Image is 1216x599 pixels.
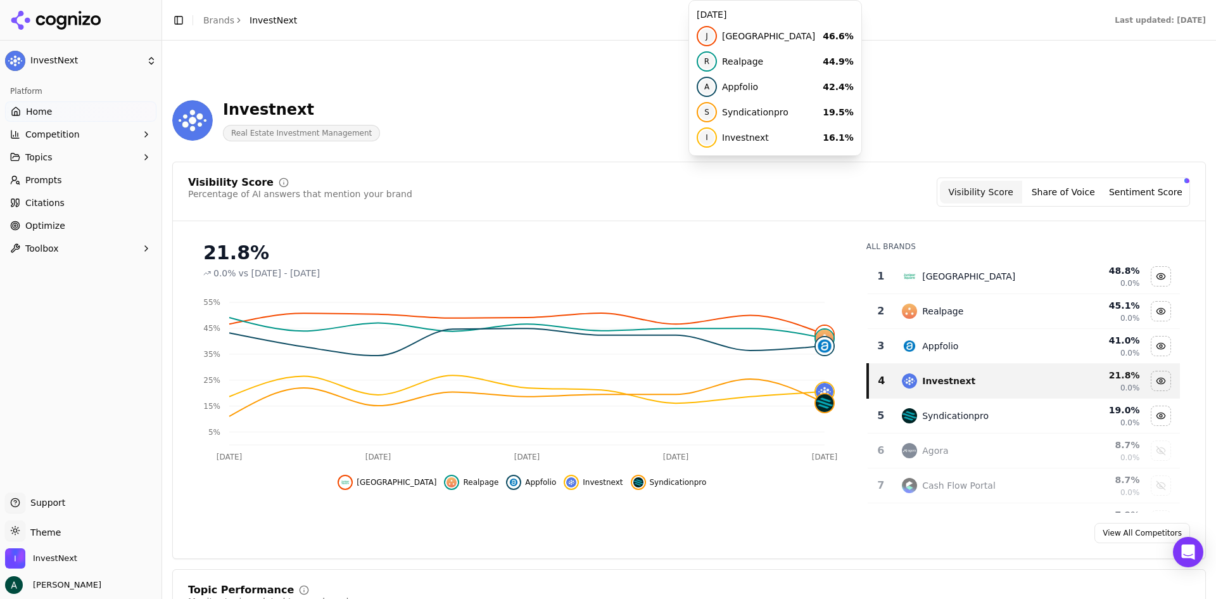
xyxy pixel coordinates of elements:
div: 48.8 % [1058,264,1139,277]
span: Prompts [25,174,62,186]
button: Hide juniper square data [1151,266,1171,287]
div: Appfolio [922,340,958,352]
div: 19.0 % [1058,404,1139,416]
img: cash flow portal [902,478,917,493]
a: Citations [5,193,156,213]
img: juniper square [902,269,917,284]
img: investnext [566,477,576,487]
img: realpage [902,304,917,319]
button: Share of Voice [1022,181,1105,203]
div: Open Intercom Messenger [1173,537,1203,567]
button: Hide realpage data [1151,301,1171,321]
button: Sentiment Score [1105,181,1187,203]
img: syndicationpro [633,477,643,487]
div: All Brands [866,242,1180,252]
tspan: [DATE] [514,453,540,461]
img: realpage [446,477,457,487]
span: 0.0% [1120,453,1140,463]
tspan: 45% [203,324,220,333]
div: 7 [873,478,890,493]
div: Platform [5,81,156,101]
img: juniper square [340,477,350,487]
button: Hide investnext data [564,475,623,490]
span: 0.0% [213,267,236,280]
tr: 4investnextInvestnext21.8%0.0%Hide investnext data [868,364,1180,399]
span: Realpage [463,477,498,487]
a: View All Competitors [1094,523,1190,543]
tspan: [DATE] [663,453,689,461]
span: Topics [25,151,53,164]
div: 45.1 % [1058,299,1139,312]
button: Open organization switcher [5,548,77,569]
a: Brands [203,15,234,25]
span: Toolbox [25,242,59,255]
div: Investnext [223,100,380,120]
span: vs [DATE] - [DATE] [239,267,320,280]
span: InvestNext [30,55,141,67]
img: juniper square [816,326,833,344]
button: Hide appfolio data [1151,336,1171,356]
div: 1 [873,269,890,284]
div: Last updated: [DATE] [1115,15,1206,25]
span: Investnext [583,477,623,487]
tspan: 15% [203,402,220,411]
tr: 2realpageRealpage45.1%0.0%Hide realpage data [868,294,1180,329]
tr: 6agoraAgora8.7%0.0%Show agora data [868,434,1180,468]
span: Appfolio [525,477,556,487]
div: [GEOGRAPHIC_DATA] [922,270,1015,283]
button: Hide realpage data [444,475,498,490]
tr: 1juniper square[GEOGRAPHIC_DATA]48.8%0.0%Hide juniper square data [868,259,1180,294]
tr: 7cash flow portalCash Flow Portal8.7%0.0%Show cash flow portal data [868,468,1180,503]
button: Hide appfolio data [506,475,556,490]
img: appfolio [509,477,519,487]
img: appfolio [902,338,917,354]
div: Syndicationpro [922,409,989,422]
span: Citations [25,196,65,209]
div: Agora [922,444,948,457]
div: 5 [873,408,890,423]
img: investnext [816,383,833,401]
div: 41.0 % [1058,334,1139,347]
span: InvestNext [250,14,297,27]
div: Realpage [922,305,963,318]
div: 4 [874,373,890,389]
img: realpage [816,330,833,347]
tspan: 25% [203,376,220,385]
div: Investnext [922,375,975,387]
span: 0.0% [1120,278,1140,288]
div: Visibility Score [188,177,274,188]
div: 2 [873,304,890,319]
button: Show covercy data [1151,510,1171,531]
div: 3 [873,338,890,354]
span: Theme [25,527,61,538]
div: Percentage of AI answers that mention your brand [188,188,412,200]
button: Hide investnext data [1151,371,1171,391]
button: Hide syndicationpro data [1151,406,1171,426]
img: appfolio [816,337,833,355]
tspan: 5% [208,428,220,437]
tspan: 35% [203,350,220,359]
div: 8.7 % [1058,473,1139,486]
tspan: [DATE] [812,453,838,461]
span: Real Estate Investment Management [223,125,380,141]
span: [PERSON_NAME] [28,579,101,591]
span: Support [25,496,65,509]
span: 0.0% [1120,313,1140,323]
nav: breadcrumb [203,14,297,27]
div: 7.9 % [1058,508,1139,521]
img: Andrew Berg [5,576,23,594]
span: 0.0% [1120,383,1140,393]
tr: 7.9%Show covercy data [868,503,1180,538]
button: Topics [5,147,156,167]
img: syndicationpro [902,408,917,423]
img: InvestNext [5,51,25,71]
img: InvestNext [172,100,213,141]
button: Toolbox [5,238,156,259]
button: Hide syndicationpro data [631,475,707,490]
a: Prompts [5,170,156,190]
tspan: [DATE] [217,453,243,461]
button: Hide juniper square data [338,475,436,490]
img: investnext [902,373,917,389]
tspan: 55% [203,298,220,307]
img: agora [902,443,917,458]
